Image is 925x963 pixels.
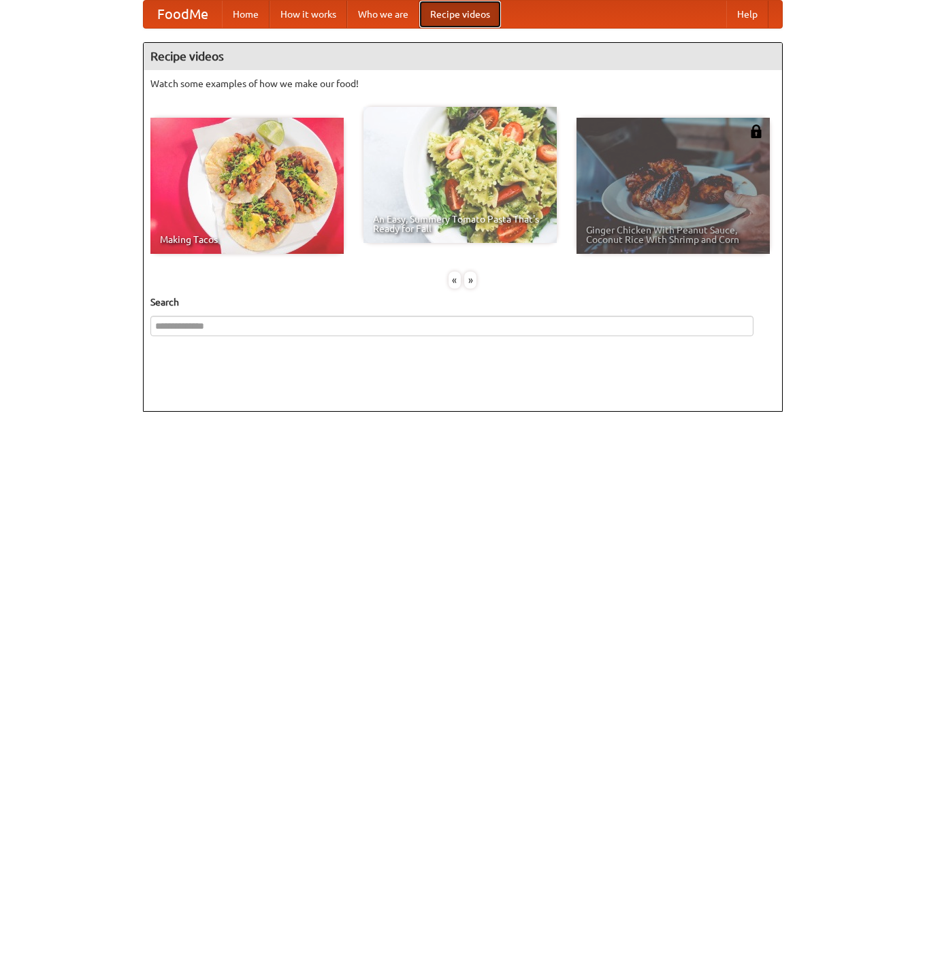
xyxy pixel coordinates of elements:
span: Making Tacos [160,235,334,244]
div: » [464,272,476,289]
img: 483408.png [749,125,763,138]
div: « [449,272,461,289]
a: FoodMe [144,1,222,28]
h4: Recipe videos [144,43,782,70]
span: An Easy, Summery Tomato Pasta That's Ready for Fall [373,214,547,233]
a: Recipe videos [419,1,501,28]
a: An Easy, Summery Tomato Pasta That's Ready for Fall [363,107,557,243]
p: Watch some examples of how we make our food! [150,77,775,91]
a: Who we are [347,1,419,28]
a: Help [726,1,768,28]
a: Making Tacos [150,118,344,254]
h5: Search [150,295,775,309]
a: Home [222,1,270,28]
a: How it works [270,1,347,28]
